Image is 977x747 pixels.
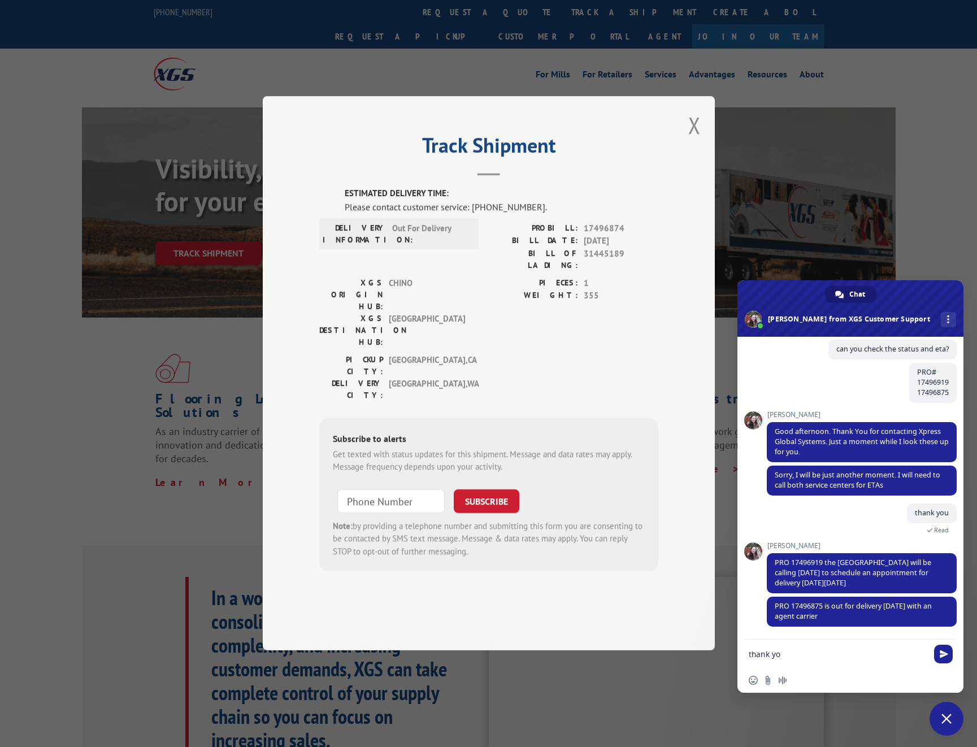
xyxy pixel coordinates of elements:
[333,432,645,448] div: Subscribe to alerts
[333,520,353,531] strong: Note:
[775,470,940,490] span: Sorry, I will be just another moment. I will need to call both service centers for ETAs
[389,377,465,401] span: [GEOGRAPHIC_DATA] , WA
[934,526,949,534] span: Read
[749,676,758,685] span: Insert an emoji
[333,520,645,558] div: by providing a telephone number and submitting this form you are consenting to be contacted by SM...
[584,222,658,235] span: 17496874
[392,222,468,246] span: Out For Delivery
[775,558,931,588] span: PRO 17496919 the [GEOGRAPHIC_DATA] will be calling [DATE] to schedule an appointment for delivery...
[767,542,957,550] span: [PERSON_NAME]
[763,676,772,685] span: Send a file
[775,601,932,621] span: PRO 17496875 is out for delivery [DATE] with an agent carrier
[323,222,387,246] label: DELIVERY INFORMATION:
[749,649,927,659] textarea: Compose your message...
[489,290,578,303] label: WEIGHT:
[319,312,383,348] label: XGS DESTINATION HUB:
[454,489,519,513] button: SUBSCRIBE
[319,354,383,377] label: PICKUP CITY:
[489,247,578,271] label: BILL OF LADING:
[389,277,465,312] span: CHINO
[584,235,658,248] span: [DATE]
[941,312,956,327] div: More channels
[917,367,949,397] span: PRO# 17496919 17496875
[489,222,578,235] label: PROBILL:
[836,344,949,354] span: can you check the status and eta?
[775,427,949,457] span: Good afternoon. Thank You for contacting Xpress Global Systems. Just a moment while I look these ...
[767,411,957,419] span: [PERSON_NAME]
[934,645,953,663] span: Send
[345,200,658,214] div: Please contact customer service: [PHONE_NUMBER].
[915,508,949,518] span: thank you
[489,235,578,248] label: BILL DATE:
[337,489,445,513] input: Phone Number
[489,277,578,290] label: PIECES:
[688,110,701,140] button: Close modal
[849,286,865,303] span: Chat
[333,448,645,474] div: Get texted with status updates for this shipment. Message and data rates may apply. Message frequ...
[319,137,658,159] h2: Track Shipment
[319,377,383,401] label: DELIVERY CITY:
[584,247,658,271] span: 31445189
[584,277,658,290] span: 1
[389,312,465,348] span: [GEOGRAPHIC_DATA]
[319,277,383,312] label: XGS ORIGIN HUB:
[389,354,465,377] span: [GEOGRAPHIC_DATA] , CA
[584,290,658,303] span: 355
[778,676,787,685] span: Audio message
[930,702,963,736] div: Close chat
[825,286,876,303] div: Chat
[345,188,658,201] label: ESTIMATED DELIVERY TIME:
